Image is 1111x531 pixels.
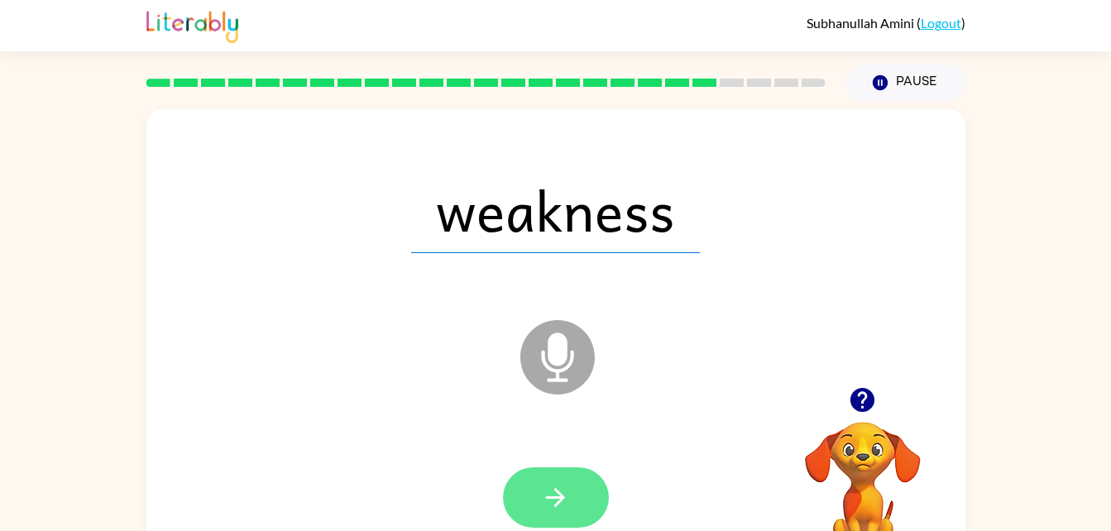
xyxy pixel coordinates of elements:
[921,15,961,31] a: Logout
[845,64,965,102] button: Pause
[411,167,700,253] span: weakness
[807,15,965,31] div: ( )
[807,15,917,31] span: Subhanullah Amini
[146,7,238,43] img: Literably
